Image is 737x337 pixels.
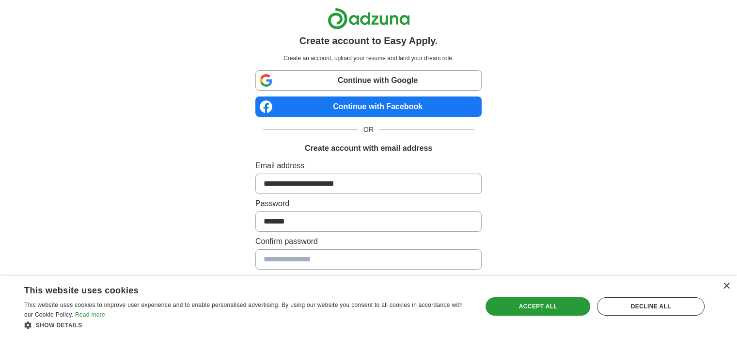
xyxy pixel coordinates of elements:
[255,96,482,117] a: Continue with Facebook
[24,282,444,296] div: This website uses cookies
[255,160,482,172] label: Email address
[255,198,482,209] label: Password
[358,125,379,135] span: OR
[257,54,480,63] p: Create an account, upload your resume and land your dream role.
[722,283,730,290] div: Close
[255,236,482,247] label: Confirm password
[75,311,105,318] a: Read more, opens a new window
[24,302,463,318] span: This website uses cookies to improve user experience and to enable personalised advertising. By u...
[328,8,410,30] img: Adzuna logo
[255,70,482,91] a: Continue with Google
[486,297,590,316] div: Accept all
[299,33,438,48] h1: Create account to Easy Apply.
[305,143,432,154] h1: Create account with email address
[36,322,82,329] span: Show details
[24,320,469,330] div: Show details
[597,297,705,316] div: Decline all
